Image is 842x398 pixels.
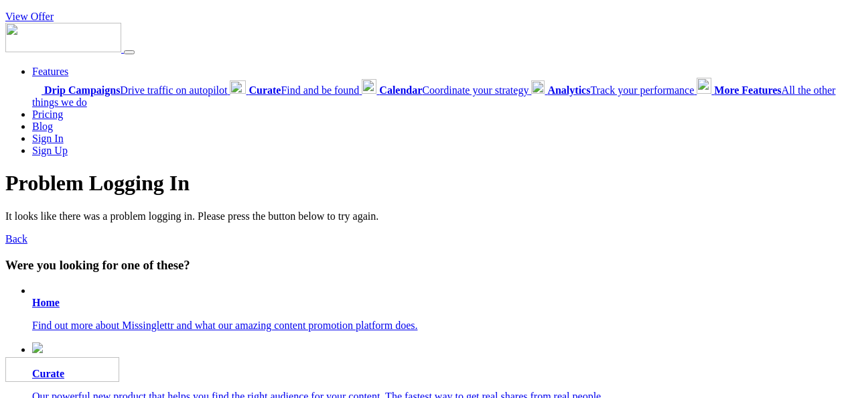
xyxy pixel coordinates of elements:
[32,66,68,77] a: Features
[44,84,120,96] b: Drip Campaigns
[5,233,27,245] a: Back
[5,210,837,222] p: It looks like there was a problem logging in. Please press the button below to try again.
[5,258,837,273] h3: Were you looking for one of these?
[362,84,531,96] a: CalendarCoordinate your strategy
[5,357,119,382] img: Missinglettr - Social Media Marketing for content focused teams | Product Hunt
[32,109,63,120] a: Pricing
[32,145,68,156] a: Sign Up
[32,84,835,108] a: More FeaturesAll the other things we do
[379,84,529,96] span: Coordinate your strategy
[32,133,64,144] a: Sign In
[124,50,135,54] button: Menu
[32,297,837,332] a: Home Find out more about Missinglettr and what our amazing content promotion platform does.
[249,84,281,96] b: Curate
[230,84,362,96] a: CurateFind and be found
[714,84,781,96] b: More Features
[32,84,835,108] span: All the other things we do
[531,84,697,96] a: AnalyticsTrack your performance
[32,297,60,308] b: Home
[249,84,359,96] span: Find and be found
[379,84,422,96] b: Calendar
[32,78,837,109] div: Features
[32,342,43,353] img: curate.png
[547,84,694,96] span: Track your performance
[32,121,53,132] a: Blog
[5,11,54,22] a: View Offer
[547,84,590,96] b: Analytics
[32,84,230,96] a: Drip CampaignsDrive traffic on autopilot
[44,84,227,96] span: Drive traffic on autopilot
[32,320,837,332] p: Find out more about Missinglettr and what our amazing content promotion platform does.
[5,171,837,196] h1: Problem Logging In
